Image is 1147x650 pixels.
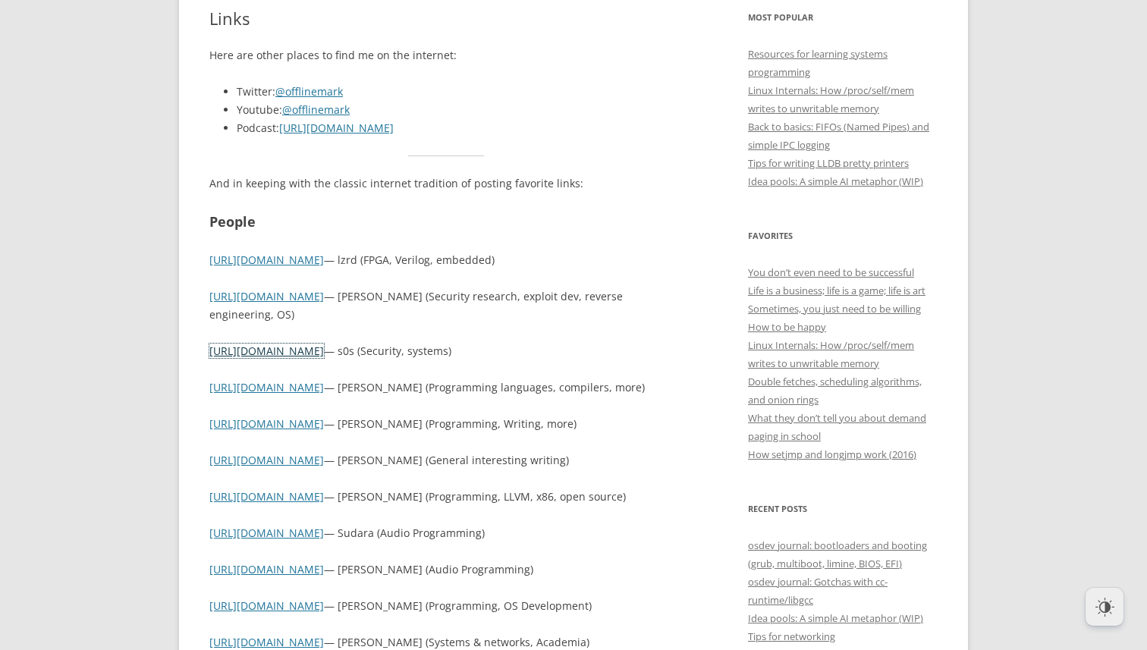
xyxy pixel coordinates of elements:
li: Youtube: [237,101,683,119]
a: [URL][DOMAIN_NAME] [209,344,324,358]
a: Resources for learning systems programming [748,47,888,79]
a: Double fetches, scheduling algorithms, and onion rings [748,375,922,407]
a: @offlinemark [275,84,343,99]
h3: Recent Posts [748,500,938,518]
p: Here are other places to find me on the internet: [209,46,683,64]
h1: Links [209,8,683,28]
a: What they don’t tell you about demand paging in school [748,411,926,443]
a: [URL][DOMAIN_NAME] [209,526,324,540]
a: Tips for networking [748,630,835,643]
a: Idea pools: A simple AI metaphor (WIP) [748,174,923,188]
h3: Most Popular [748,8,938,27]
a: @offlinemark [282,102,350,117]
a: osdev journal: bootloaders and booting (grub, multiboot, limine, BIOS, EFI) [748,539,927,570]
a: How setjmp and longjmp work (2016) [748,447,916,461]
p: — [PERSON_NAME] (General interesting writing) [209,451,683,469]
a: [URL][DOMAIN_NAME] [209,453,324,467]
p: — [PERSON_NAME] (Programming languages, compilers, more) [209,378,683,397]
a: Linux Internals: How /proc/self/mem writes to unwritable memory [748,83,914,115]
a: Back to basics: FIFOs (Named Pipes) and simple IPC logging [748,120,929,152]
a: How to be happy [748,320,826,334]
a: You don’t even need to be successful [748,265,914,279]
a: Sometimes, you just need to be willing [748,302,921,316]
a: Linux Internals: How /proc/self/mem writes to unwritable memory [748,338,914,370]
p: — s0s (Security, systems) [209,342,683,360]
a: Tips for writing LLDB pretty printers [748,156,909,170]
a: [URL][DOMAIN_NAME] [209,489,324,504]
p: — [PERSON_NAME] (Programming, Writing, more) [209,415,683,433]
a: [URL][DOMAIN_NAME] [209,635,324,649]
li: Twitter: [237,83,683,101]
p: — [PERSON_NAME] (Programming, LLVM, x86, open source) [209,488,683,506]
p: — [PERSON_NAME] (Security research, exploit dev, reverse engineering, OS) [209,287,683,324]
h3: Favorites [748,227,938,245]
a: [URL][DOMAIN_NAME] [209,380,324,394]
a: [URL][DOMAIN_NAME] [209,416,324,431]
a: Life is a business; life is a game; life is art [748,284,925,297]
a: [URL][DOMAIN_NAME] [209,253,324,267]
p: — lzrd (FPGA, Verilog, embedded) [209,251,683,269]
a: Idea pools: A simple AI metaphor (WIP) [748,611,923,625]
a: [URL][DOMAIN_NAME] [279,121,394,135]
p: And in keeping with the classic internet tradition of posting favorite links: [209,174,683,193]
h2: People [209,211,683,233]
li: Podcast: [237,119,683,137]
p: — Sudara (Audio Programming) [209,524,683,542]
a: [URL][DOMAIN_NAME] [209,598,324,613]
a: [URL][DOMAIN_NAME] [209,562,324,576]
a: [URL][DOMAIN_NAME] [209,289,324,303]
p: — [PERSON_NAME] (Programming, OS Development) [209,597,683,615]
a: osdev journal: Gotchas with cc-runtime/libgcc [748,575,888,607]
p: — [PERSON_NAME] (Audio Programming) [209,561,683,579]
